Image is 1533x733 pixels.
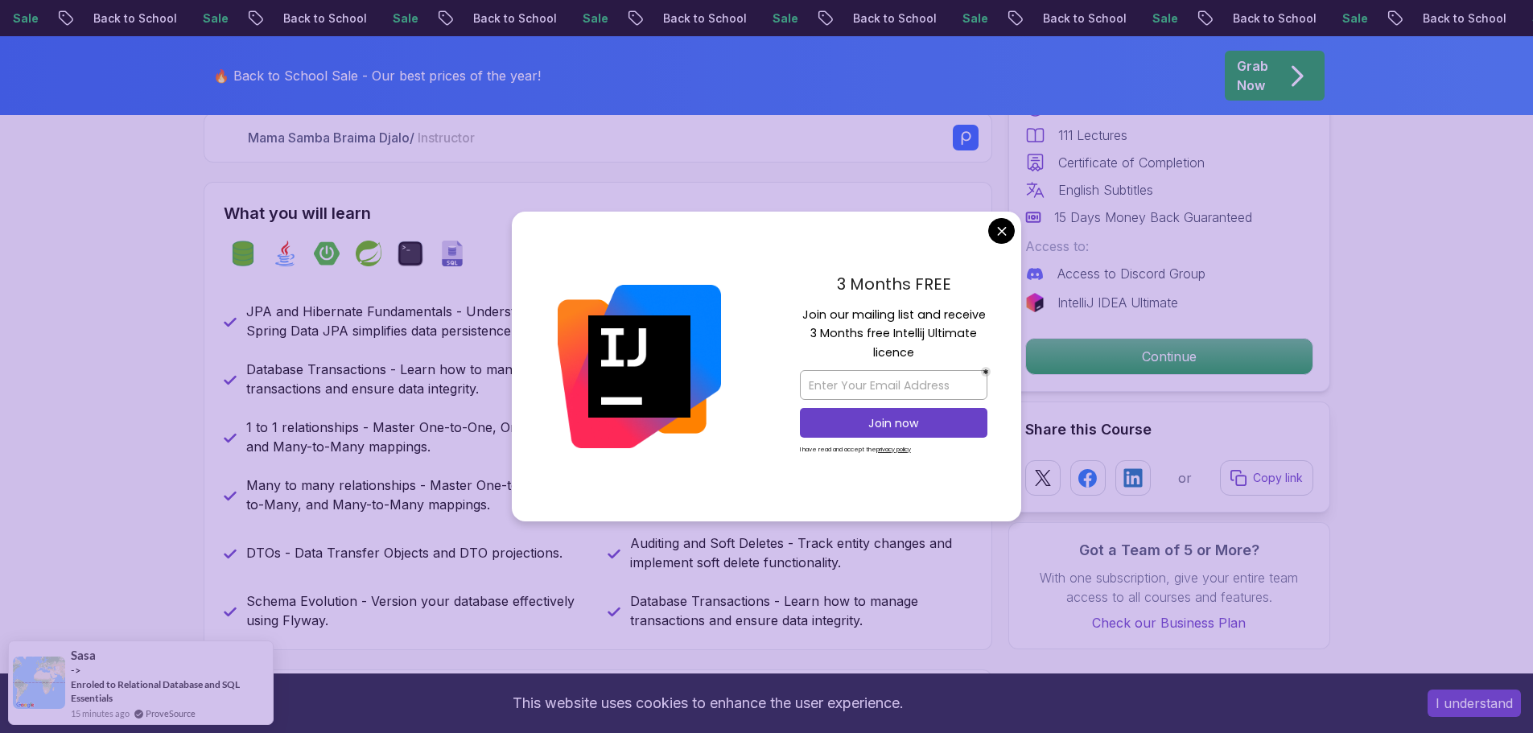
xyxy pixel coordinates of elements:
[272,241,298,266] img: java logo
[1025,613,1313,632] a: Check our Business Plan
[942,10,993,27] p: Sale
[630,591,972,630] p: Database Transactions - Learn how to manage transactions and ensure data integrity.
[71,664,81,677] span: ->
[246,591,588,630] p: Schema Evolution - Version your database effectively using Flyway.
[642,10,752,27] p: Back to School
[1178,468,1192,488] p: or
[1220,460,1313,496] button: Copy link
[398,241,423,266] img: terminal logo
[182,10,233,27] p: Sale
[1025,568,1313,607] p: With one subscription, give your entire team access to all courses and features.
[213,66,541,85] p: 🔥 Back to School Sale - Our best prices of the year!
[630,533,972,572] p: Auditing and Soft Deletes - Track entity changes and implement soft delete functionality.
[752,10,803,27] p: Sale
[1058,180,1153,200] p: English Subtitles
[246,302,588,340] p: JPA and Hibernate Fundamentals - Understand how Spring Data JPA simplifies data persistence.
[1402,10,1511,27] p: Back to School
[217,126,242,150] img: Nelson Djalo
[1428,690,1521,717] button: Accept cookies
[1057,264,1205,283] p: Access to Discord Group
[418,130,475,146] span: Instructor
[314,241,340,266] img: spring-boot logo
[230,241,256,266] img: spring-data-jpa logo
[832,10,942,27] p: Back to School
[1025,539,1313,562] h3: Got a Team of 5 or More?
[71,677,269,705] a: Enroled to Relational Database and SQL Essentials
[72,10,182,27] p: Back to School
[1131,10,1183,27] p: Sale
[224,202,972,224] h2: What you will learn
[13,657,65,709] img: provesource social proof notification image
[1025,293,1045,312] img: jetbrains logo
[262,10,372,27] p: Back to School
[356,241,381,266] img: spring logo
[246,360,588,398] p: Database Transactions - Learn how to manage transactions and ensure data integrity.
[248,128,475,147] p: Mama Samba Braima Djalo /
[1253,470,1303,486] p: Copy link
[372,10,423,27] p: Sale
[146,706,196,720] a: ProveSource
[1212,10,1321,27] p: Back to School
[1025,418,1313,441] h2: Share this Course
[1054,208,1252,227] p: 15 Days Money Back Guaranteed
[1026,339,1313,374] p: Continue
[1025,338,1313,375] button: Continue
[1022,10,1131,27] p: Back to School
[562,10,613,27] p: Sale
[12,686,1403,721] div: This website uses cookies to enhance the user experience.
[246,543,563,562] p: DTOs - Data Transfer Objects and DTO projections.
[246,476,588,514] p: Many to many relationships - Master One-to-One, One-to-Many, and Many-to-Many mappings.
[1058,153,1205,172] p: Certificate of Completion
[71,649,96,662] span: Sasa
[71,706,130,720] span: 15 minutes ago
[439,241,465,266] img: sql logo
[1321,10,1373,27] p: Sale
[1025,237,1313,256] p: Access to:
[452,10,562,27] p: Back to School
[246,418,588,456] p: 1 to 1 relationships - Master One-to-One, One-to-Many, and Many-to-Many mappings.
[1237,56,1268,95] p: Grab Now
[1058,126,1127,145] p: 111 Lectures
[1057,293,1178,312] p: IntelliJ IDEA Ultimate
